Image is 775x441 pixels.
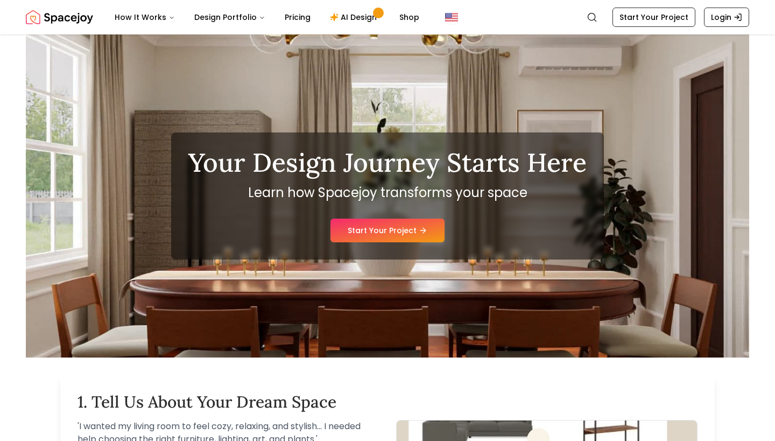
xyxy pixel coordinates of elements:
[188,184,587,201] p: Learn how Spacejoy transforms your space
[26,6,93,28] img: Spacejoy Logo
[26,6,93,28] a: Spacejoy
[77,392,697,411] h2: 1. Tell Us About Your Dream Space
[106,6,428,28] nav: Main
[188,150,587,176] h1: Your Design Journey Starts Here
[704,8,749,27] a: Login
[276,6,319,28] a: Pricing
[391,6,428,28] a: Shop
[186,6,274,28] button: Design Portfolio
[445,11,458,24] img: United States
[330,219,445,242] a: Start Your Project
[321,6,389,28] a: AI Design
[106,6,184,28] button: How It Works
[612,8,695,27] a: Start Your Project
